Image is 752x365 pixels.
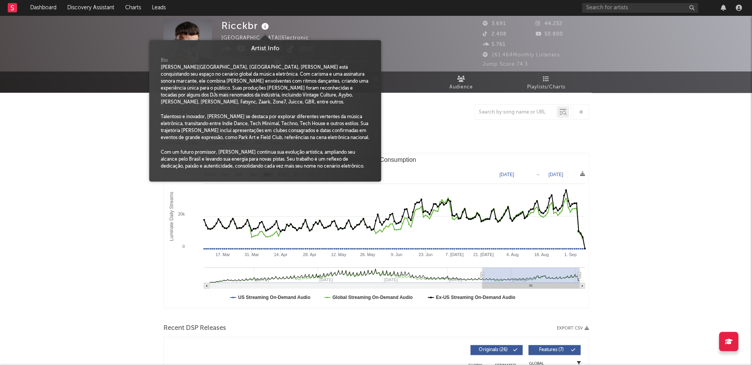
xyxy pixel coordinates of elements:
[436,295,516,300] text: Ex-US Streaming On-Demand Audio
[360,252,375,257] text: 26. May
[535,172,540,177] text: →
[161,114,369,141] div: Talentoso e inovador, [PERSON_NAME] se destaca por explorar diferentes vertentes da música eletrô...
[482,32,506,37] span: 2.408
[221,34,318,43] div: [GEOGRAPHIC_DATA] | Electronic
[470,345,522,355] button: Originals(26)
[499,172,514,177] text: [DATE]
[482,53,560,58] span: 261.464 Monthly Listeners
[221,19,271,32] div: Ricckbr
[161,149,369,170] div: Com um futuro promissor, [PERSON_NAME] continua sua evolução artística, ampliando seu alcance pel...
[331,252,346,257] text: 12. May
[556,326,589,331] button: Export CSV
[419,71,504,93] a: Audience
[161,64,369,106] div: [PERSON_NAME][GEOGRAPHIC_DATA], [GEOGRAPHIC_DATA], [PERSON_NAME] está conquistando seu espaço no ...
[449,83,473,92] span: Audience
[534,252,548,257] text: 18. Aug
[536,32,563,37] span: 50.800
[303,252,316,257] text: 28. Apr
[475,348,511,352] span: Originals ( 26 )
[564,252,577,257] text: 1. Sep
[182,244,185,249] text: 0
[419,252,432,257] text: 23. Jun
[178,212,185,216] text: 20k
[528,345,580,355] button: Features(7)
[216,252,230,257] text: 17. Mar
[482,42,505,47] span: 5.761
[445,252,463,257] text: 7. [DATE]
[337,156,416,163] text: Luminate Daily Consumption
[504,71,589,93] a: Playlists/Charts
[475,109,556,115] input: Search by song name or URL
[536,21,562,26] span: 44.232
[527,83,565,92] span: Playlists/Charts
[473,252,493,257] text: 21. [DATE]
[169,192,174,241] text: Luminate Daily Streams
[482,21,505,26] span: 3.691
[155,44,375,53] div: Artist Info
[577,277,584,282] text: S…
[163,324,226,333] span: Recent DSP Releases
[161,57,168,64] span: Bio
[332,295,413,300] text: Global Streaming On-Demand Audio
[548,172,563,177] text: [DATE]
[274,252,288,257] text: 14. Apr
[244,252,259,257] text: 31. Mar
[506,252,518,257] text: 4. Aug
[391,252,402,257] text: 9. Jun
[164,153,589,308] svg: Luminate Daily Consumption
[582,3,698,13] input: Search for artists
[482,62,527,67] span: Jump Score: 74.3
[533,348,569,352] span: Features ( 7 )
[238,295,310,300] text: US Streaming On-Demand Audio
